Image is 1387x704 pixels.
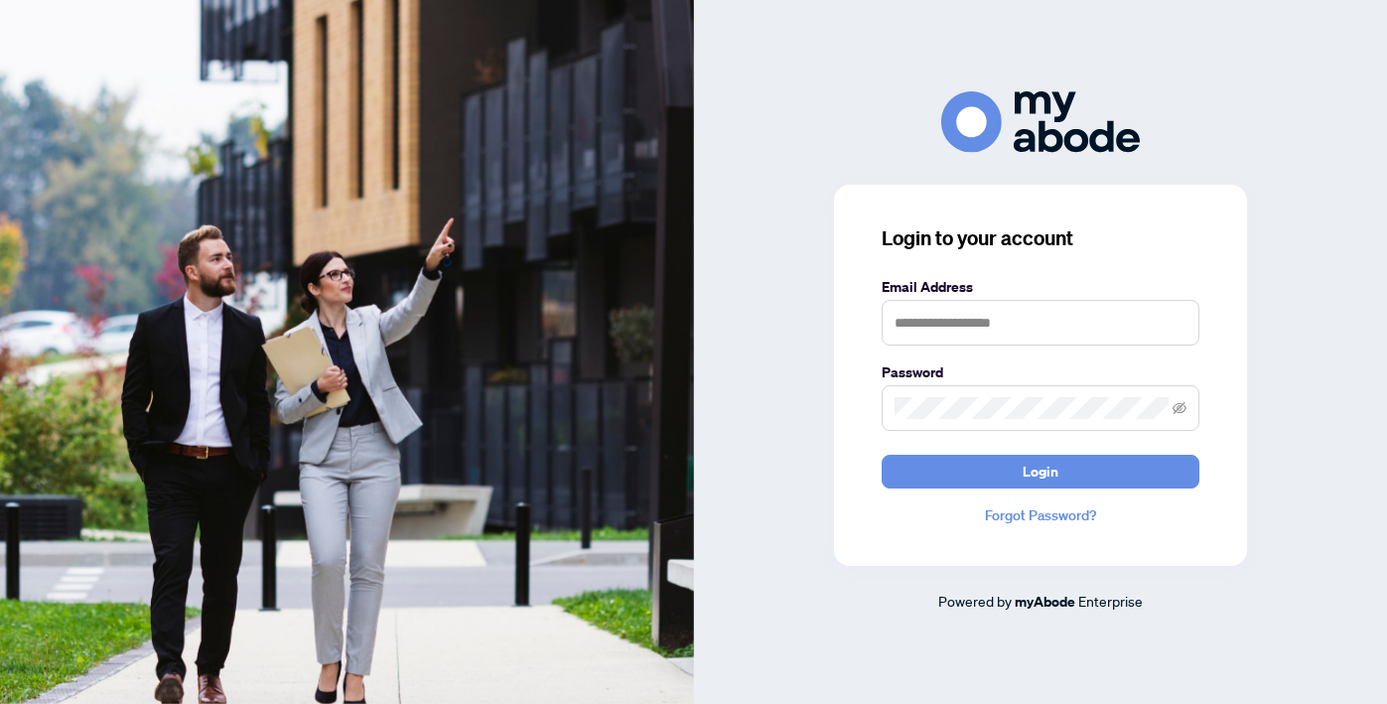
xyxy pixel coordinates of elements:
span: Enterprise [1078,592,1143,610]
span: Login [1023,456,1058,488]
a: myAbode [1015,591,1075,613]
img: ma-logo [941,91,1140,152]
span: Powered by [938,592,1012,610]
button: Login [882,455,1199,489]
label: Email Address [882,276,1199,298]
h3: Login to your account [882,224,1199,252]
label: Password [882,361,1199,383]
a: Forgot Password? [882,504,1199,526]
span: eye-invisible [1173,401,1186,415]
